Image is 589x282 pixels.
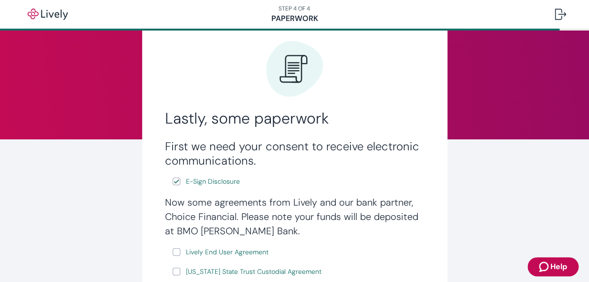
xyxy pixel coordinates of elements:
[186,247,269,257] span: Lively End User Agreement
[539,261,550,272] svg: Zendesk support icon
[165,195,424,238] h4: Now some agreements from Lively and our bank partner, Choice Financial. Please note your funds wi...
[527,257,579,276] button: Zendesk support iconHelp
[184,266,323,278] a: e-sign disclosure document
[186,267,321,277] span: [US_STATE] State Trust Custodial Agreement
[165,139,424,168] h3: First we need your consent to receive electronic communications.
[184,246,270,258] a: e-sign disclosure document
[184,176,242,188] a: e-sign disclosure document
[165,109,424,128] h2: Lastly, some paperwork
[21,9,74,20] img: Lively
[550,261,567,272] span: Help
[547,3,574,26] button: Log out
[186,177,240,187] span: E-Sign Disclosure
